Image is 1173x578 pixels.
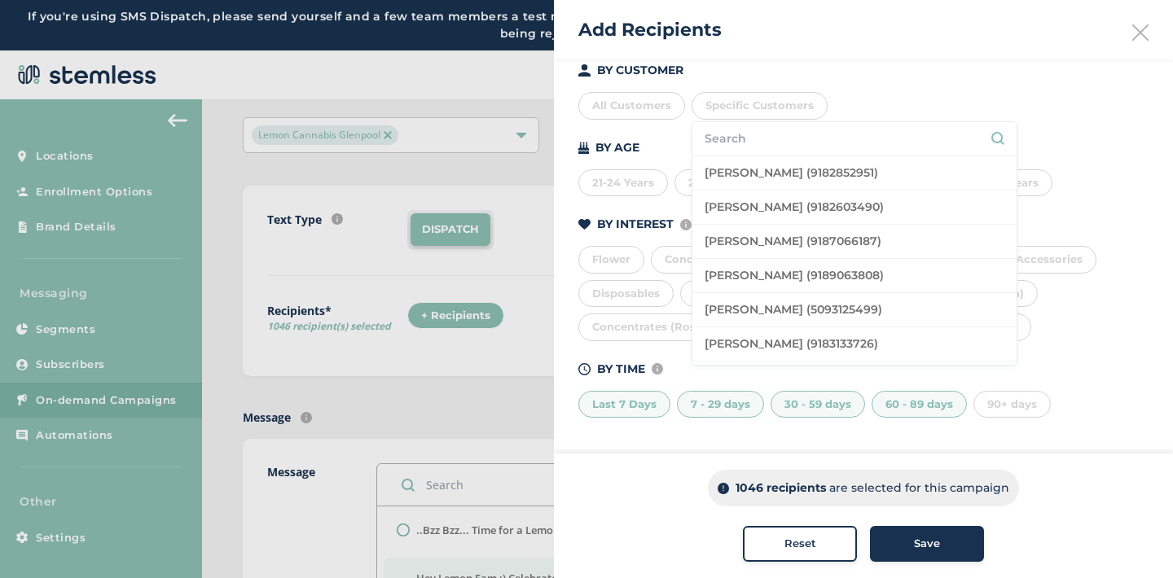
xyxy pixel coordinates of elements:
span: Reset [784,536,816,552]
p: BY AGE [595,139,639,156]
li: [PERSON_NAME] (9182603490) [692,190,1017,225]
button: Save [870,526,984,562]
div: Flower [578,246,644,274]
img: icon-info-dark-48f6c5f3.svg [718,483,729,494]
div: 21-24 Years [578,169,668,197]
div: Concentrates (Rosin) [578,313,724,341]
div: All Customers [578,92,685,120]
li: [PERSON_NAME] (9182852951) [692,156,1017,190]
li: [PERSON_NAME] (9183133726) [692,327,1017,361]
p: BY INTEREST [597,216,674,233]
input: Search [705,130,1004,147]
img: icon-time-dark-e6b1183b.svg [578,363,591,375]
button: Reset [743,526,857,562]
div: 30 - 59 days [771,391,865,418]
div: 60 - 89 days [872,391,967,418]
img: icon-info-236977d2.svg [680,219,692,230]
div: 90+ days [973,391,1051,418]
div: 7 - 29 days [677,391,764,418]
img: icon-heart-dark-29e6356f.svg [578,219,591,230]
li: [PERSON_NAME] (9187066187) [692,225,1017,259]
h2: Add Recipients [578,16,722,43]
div: 25-34 Years [674,169,767,197]
li: [PERSON_NAME] (9189063808) [692,259,1017,293]
p: BY CUSTOMER [597,62,683,79]
span: Save [914,536,940,552]
li: [PERSON_NAME] (4054065234) [692,361,1017,396]
iframe: Chat Widget [1092,500,1173,578]
p: are selected for this campaign [829,479,1009,497]
p: 1046 recipients [736,479,826,497]
span: Specific Customers [705,99,814,112]
div: Cartridges [680,280,767,308]
img: icon-info-236977d2.svg [652,363,663,374]
p: BY TIME [597,361,645,378]
img: icon-person-dark-ced50e5f.svg [578,64,591,77]
img: icon-cake-93b2a7b5.svg [578,142,589,154]
li: [PERSON_NAME] (5093125499) [692,293,1017,327]
div: Disposables [578,280,674,308]
div: Last 7 Days [578,391,670,418]
div: Concentrates [651,246,753,274]
div: Accessories [1002,246,1096,274]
